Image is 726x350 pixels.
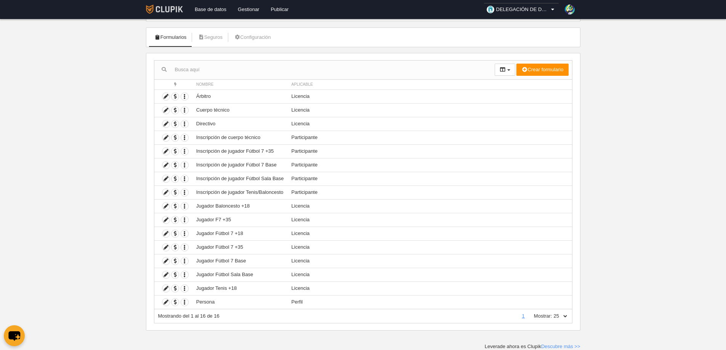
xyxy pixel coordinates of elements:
span: DELEGACIÓN DE DEPORTES AYUNTAMIENTO DE [GEOGRAPHIC_DATA] [496,6,550,13]
a: Descubre más >> [541,344,580,349]
button: chat-button [4,325,25,346]
span: Mostrando del 1 al 16 de 16 [158,313,220,319]
td: Inscripción de jugador Fútbol Sala Base [192,172,288,185]
img: 78ZWLbJKXIvUIDVCcvBskCy1.30x30.jpg [565,5,575,14]
td: Jugador Fútbol 7 +35 [192,240,288,254]
td: Licencia [288,268,572,281]
td: Inscripción de cuerpo técnico [192,131,288,144]
td: Jugador Fútbol Sala Base [192,268,288,281]
td: Licencia [288,213,572,227]
td: Licencia [288,103,572,117]
td: Árbitro [192,89,288,103]
td: Participante [288,131,572,144]
td: Directivo [192,117,288,131]
td: Jugador Tenis +18 [192,281,288,295]
a: Configuración [230,32,275,43]
td: Licencia [288,199,572,213]
td: Licencia [288,254,572,268]
td: Cuerpo técnico [192,103,288,117]
td: Inscripción de jugador Fútbol 7 Base [192,158,288,172]
input: Busca aquí [154,64,495,75]
img: Clupik [146,5,183,14]
td: Jugador F7 +35 [192,213,288,227]
td: Jugador Fútbol 7 +18 [192,227,288,240]
a: Formularios [150,32,191,43]
img: OaW5YbJxXZzo.30x30.jpg [487,6,494,13]
td: Licencia [288,89,572,103]
td: Licencia [288,227,572,240]
a: 1 [521,313,526,319]
td: Participante [288,158,572,172]
td: Licencia [288,117,572,131]
td: Persona [192,295,288,309]
td: Licencia [288,240,572,254]
td: Licencia [288,281,572,295]
a: DELEGACIÓN DE DEPORTES AYUNTAMIENTO DE [GEOGRAPHIC_DATA] [484,3,559,16]
td: Inscripción de jugador Fútbol 7 +35 [192,144,288,158]
td: Participante [288,172,572,185]
td: Participante [288,144,572,158]
td: Perfil [288,295,572,309]
label: Mostrar: [526,313,552,320]
td: Inscripción de jugador Tenis/Baloncesto [192,185,288,199]
div: Leverade ahora es Clupik [485,343,580,350]
td: Participante [288,185,572,199]
td: Jugador Baloncesto +18 [192,199,288,213]
button: Crear formulario [516,64,568,76]
span: Aplicable [292,82,313,86]
span: Nombre [196,82,214,86]
a: Seguros [194,32,227,43]
td: Jugador Fútbol 7 Base [192,254,288,268]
